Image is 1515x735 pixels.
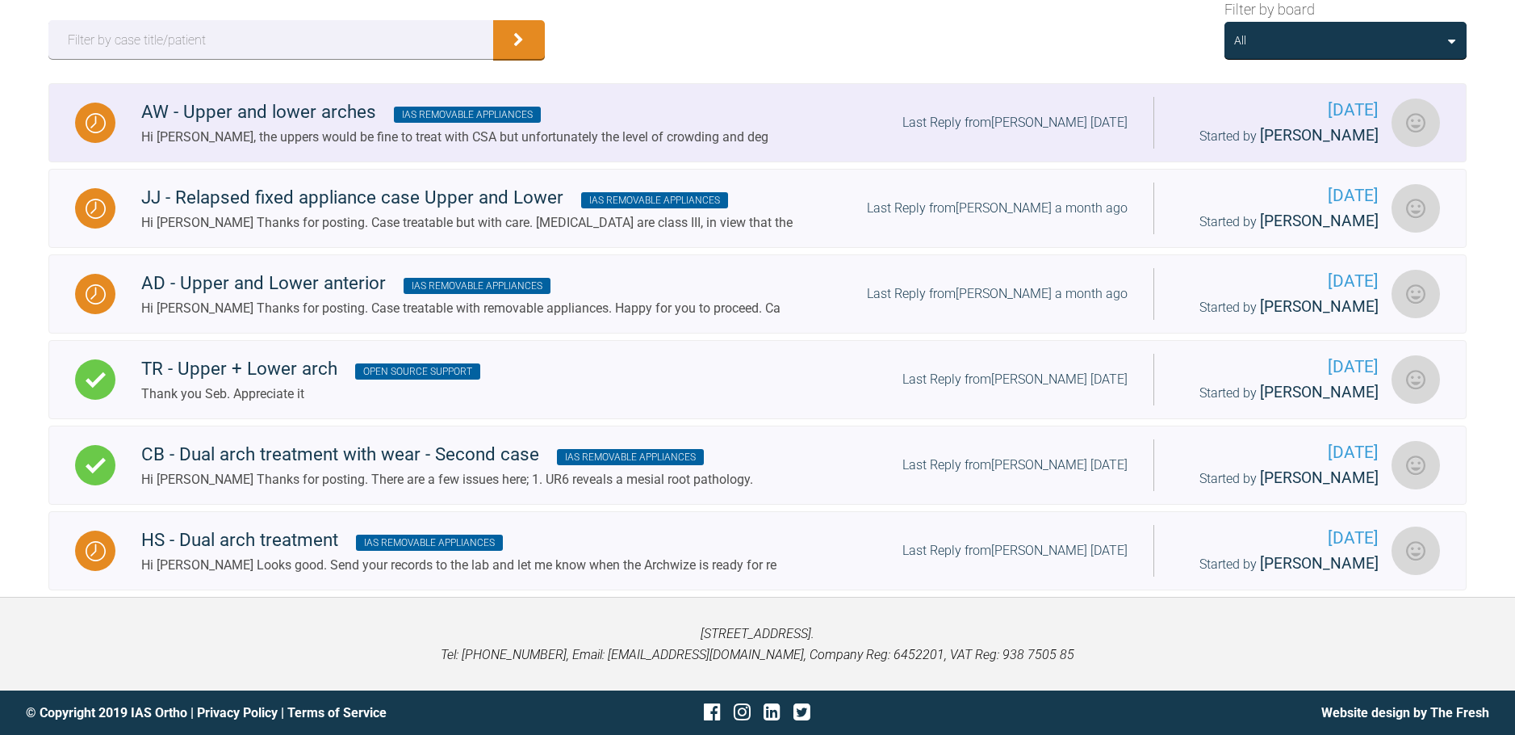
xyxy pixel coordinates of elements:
div: Started by [1180,466,1379,491]
div: Last Reply from [PERSON_NAME] [DATE] [902,369,1128,390]
a: CompleteCB - Dual arch treatment with wear - Second case IAS Removable AppliancesHi [PERSON_NAME]... [48,426,1467,505]
span: [PERSON_NAME] [1260,383,1379,401]
div: Hi [PERSON_NAME], the uppers would be fine to treat with CSA but unfortunately the level of crowd... [141,127,768,148]
span: IAS Removable Appliances [557,449,704,465]
span: IAS Removable Appliances [581,192,728,208]
div: AD - Upper and Lower anterior [141,269,781,298]
img: Sarah Moore [1392,441,1440,489]
span: [PERSON_NAME] [1260,126,1379,145]
a: WaitingAW - Upper and lower arches IAS Removable AppliancesHi [PERSON_NAME], the uppers would be ... [48,83,1467,162]
img: Waiting [86,199,106,219]
div: TR - Upper + Lower arch [141,355,480,384]
span: [DATE] [1180,97,1379,124]
img: Waiting [86,541,106,561]
div: Started by [1180,295,1379,320]
div: Hi [PERSON_NAME] Thanks for posting. Case treatable with removable appliances. Happy for you to p... [141,298,781,319]
div: All [1234,31,1246,49]
div: AW - Upper and lower arches [141,98,768,127]
img: Waiting [86,113,106,133]
img: Complete [86,370,106,390]
span: [PERSON_NAME] [1260,468,1379,487]
div: Started by [1180,124,1379,149]
div: Started by [1180,552,1379,577]
a: Terms of Service [287,705,387,720]
img: Sarah Moore [1392,527,1440,575]
img: Sarah Moore [1392,99,1440,147]
a: WaitingJJ - Relapsed fixed appliance case Upper and Lower IAS Removable AppliancesHi [PERSON_NAME... [48,169,1467,248]
div: Last Reply from [PERSON_NAME] [DATE] [902,455,1128,476]
div: Last Reply from [PERSON_NAME] a month ago [867,198,1128,219]
div: © Copyright 2019 IAS Ortho | | [26,703,513,724]
img: Waiting [86,284,106,304]
span: [PERSON_NAME] [1260,554,1379,573]
img: Sarah Moore [1392,270,1440,318]
div: Started by [1180,209,1379,234]
a: WaitingAD - Upper and Lower anterior IAS Removable AppliancesHi [PERSON_NAME] Thanks for posting.... [48,254,1467,334]
span: [PERSON_NAME] [1260,297,1379,316]
a: CompleteTR - Upper + Lower arch Open Source SupportThank you Seb. Appreciate itLast Reply from[PE... [48,340,1467,419]
span: Open Source Support [355,363,480,380]
span: [DATE] [1180,268,1379,295]
a: Privacy Policy [197,705,278,720]
div: Last Reply from [PERSON_NAME] a month ago [867,283,1128,304]
a: WaitingHS - Dual arch treatment IAS Removable AppliancesHi [PERSON_NAME] Looks good. Send your re... [48,511,1467,590]
div: Hi [PERSON_NAME] Looks good. Send your records to the lab and let me know when the Archwize is re... [141,555,776,576]
span: [DATE] [1180,525,1379,552]
div: Thank you Seb. Appreciate it [141,384,480,405]
div: HS - Dual arch treatment [141,526,776,555]
img: Complete [86,456,106,476]
a: Website design by The Fresh [1321,705,1489,720]
input: Filter by case title/patient [48,20,493,59]
p: [STREET_ADDRESS]. Tel: [PHONE_NUMBER], Email: [EMAIL_ADDRESS][DOMAIN_NAME], Company Reg: 6452201,... [26,624,1489,665]
span: IAS Removable Appliances [394,107,541,123]
img: Sarah Moore [1392,184,1440,233]
div: JJ - Relapsed fixed appliance case Upper and Lower [141,183,793,212]
span: [DATE] [1180,439,1379,466]
span: [DATE] [1180,183,1379,209]
span: IAS Removable Appliances [356,535,503,551]
img: Sarah Moore [1392,355,1440,404]
span: [PERSON_NAME] [1260,212,1379,230]
div: Hi [PERSON_NAME] Thanks for posting. Case treatable but with care. [MEDICAL_DATA] are class III, ... [141,212,793,233]
div: Last Reply from [PERSON_NAME] [DATE] [902,540,1128,561]
span: IAS Removable Appliances [404,278,550,294]
div: Hi [PERSON_NAME] Thanks for posting. There are a few issues here; 1. UR6 reveals a mesial root pa... [141,469,753,490]
div: Started by [1180,380,1379,405]
div: Last Reply from [PERSON_NAME] [DATE] [902,112,1128,133]
div: CB - Dual arch treatment with wear - Second case [141,440,753,469]
span: [DATE] [1180,354,1379,380]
